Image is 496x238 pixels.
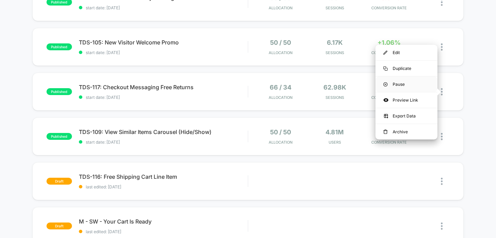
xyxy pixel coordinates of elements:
span: CONVERSION RATE [364,140,414,145]
span: 50 / 50 [270,128,291,136]
span: Users [309,140,360,145]
span: start date: [DATE] [79,5,248,10]
span: M - SW - Your Cart Is Ready [79,218,248,225]
span: start date: [DATE] [79,139,248,145]
span: Allocation [269,95,292,100]
img: close [441,178,443,185]
div: Archive [375,124,437,139]
span: +1.06% [378,39,401,46]
span: 6.17k [327,39,343,46]
span: last edited: [DATE] [79,229,248,234]
span: Sessions [309,95,360,100]
span: 50 / 50 [270,39,291,46]
span: draft [46,223,72,229]
span: published [46,43,72,50]
div: Preview Link [375,92,437,108]
span: start date: [DATE] [79,95,248,100]
span: Allocation [269,6,292,10]
span: Allocation [269,50,292,55]
span: TDS-117: Checkout Messaging Free Returns [79,84,248,91]
span: published [46,88,72,95]
img: close [441,43,443,51]
span: TDS-109: View Similar Items Carousel (Hide/Show) [79,128,248,135]
span: TDS-105: New Visitor Welcome Promo [79,39,248,46]
span: CONVERSION RATE [364,50,414,55]
div: Export Data [375,108,437,124]
div: Edit [375,45,437,60]
span: 62.98k [323,84,346,91]
img: menu [383,66,387,71]
span: start date: [DATE] [79,50,248,55]
img: menu [383,130,387,134]
span: CONVERSION RATE [364,6,414,10]
div: Pause [375,76,437,92]
span: 66 / 34 [270,84,291,91]
span: published [46,133,72,140]
img: close [441,223,443,230]
img: close [441,133,443,140]
span: last edited: [DATE] [79,184,248,189]
span: 4.81M [325,128,344,136]
span: Allocation [269,140,292,145]
span: Sessions [309,50,360,55]
img: menu [383,82,387,86]
span: Sessions [309,6,360,10]
span: CONVERSION RATE [364,95,414,100]
div: Duplicate [375,61,437,76]
span: TDS-116: Free Shipping Cart Line Item [79,173,248,180]
img: menu [383,51,387,55]
img: close [441,88,443,95]
span: draft [46,178,72,185]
